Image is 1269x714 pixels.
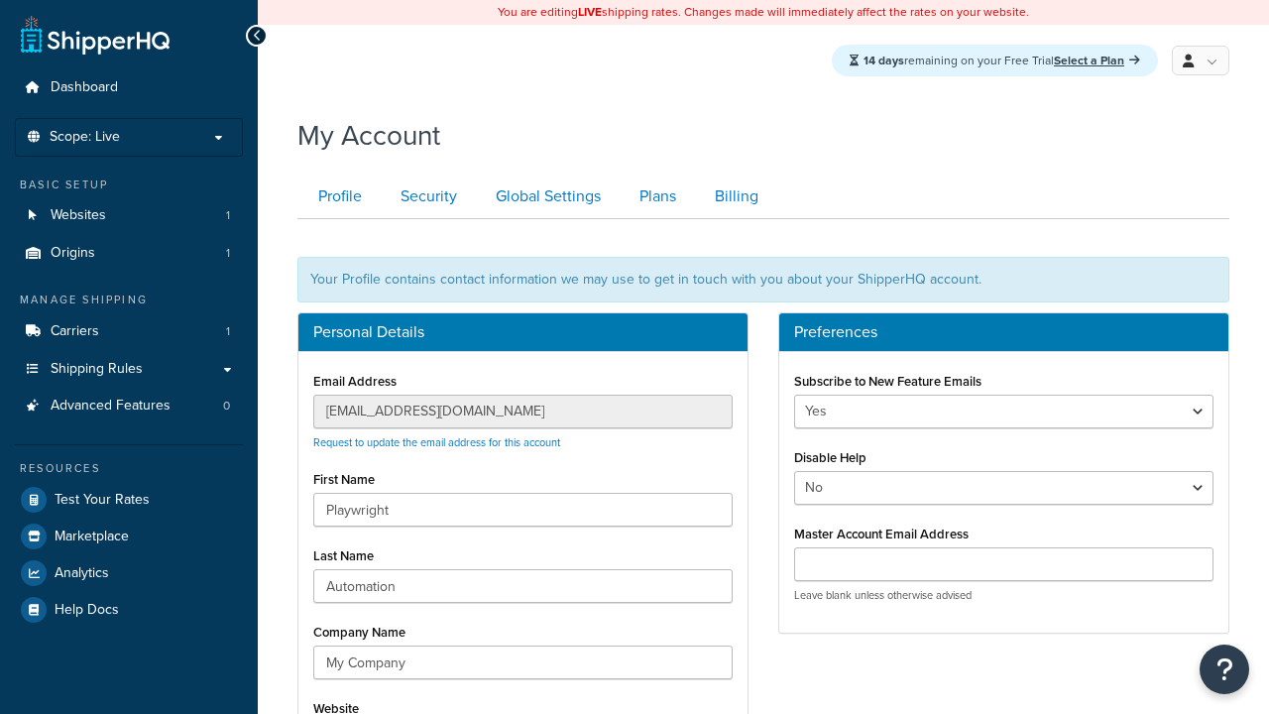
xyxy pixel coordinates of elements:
div: Basic Setup [15,177,243,193]
b: LIVE [578,3,602,21]
a: Marketplace [15,519,243,554]
div: Your Profile contains contact information we may use to get in touch with you about your ShipperH... [297,257,1229,302]
a: Profile [297,175,378,219]
label: Master Account Email Address [794,527,969,541]
a: Dashboard [15,69,243,106]
button: Open Resource Center [1200,645,1249,694]
a: Shipping Rules [15,351,243,388]
label: Disable Help [794,450,866,465]
a: Global Settings [475,175,617,219]
span: Test Your Rates [55,492,150,509]
a: Security [380,175,473,219]
h1: My Account [297,116,440,155]
a: Billing [694,175,774,219]
li: Advanced Features [15,388,243,424]
a: Websites 1 [15,197,243,234]
a: Select a Plan [1054,52,1140,69]
span: Scope: Live [50,129,120,146]
a: ShipperHQ Home [21,15,170,55]
a: Request to update the email address for this account [313,434,560,450]
span: Shipping Rules [51,361,143,378]
strong: 14 days [864,52,904,69]
span: 0 [223,398,230,415]
h3: Preferences [794,323,1213,341]
li: Carriers [15,313,243,350]
a: Advanced Features 0 [15,388,243,424]
a: Origins 1 [15,235,243,272]
a: Plans [619,175,692,219]
span: Analytics [55,565,109,582]
a: Help Docs [15,592,243,628]
a: Analytics [15,555,243,591]
span: 1 [226,323,230,340]
span: 1 [226,207,230,224]
label: Email Address [313,374,397,389]
div: Resources [15,460,243,477]
span: Marketplace [55,529,129,545]
p: Leave blank unless otherwise advised [794,588,1213,603]
label: First Name [313,472,375,487]
span: Origins [51,245,95,262]
label: Last Name [313,548,374,563]
a: Test Your Rates [15,482,243,518]
span: Dashboard [51,79,118,96]
span: Websites [51,207,106,224]
li: Websites [15,197,243,234]
div: remaining on your Free Trial [832,45,1158,76]
label: Company Name [313,625,405,640]
a: Carriers 1 [15,313,243,350]
span: Advanced Features [51,398,171,415]
li: Origins [15,235,243,272]
label: Subscribe to New Feature Emails [794,374,981,389]
span: Carriers [51,323,99,340]
div: Manage Shipping [15,292,243,308]
h3: Personal Details [313,323,733,341]
span: Help Docs [55,602,119,619]
span: 1 [226,245,230,262]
